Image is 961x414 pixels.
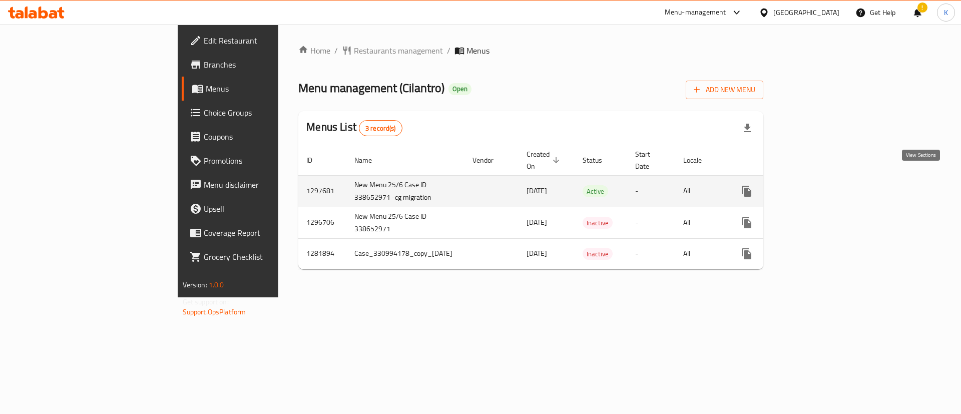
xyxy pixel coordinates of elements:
[665,7,726,19] div: Menu-management
[627,207,675,238] td: -
[583,248,613,260] span: Inactive
[675,207,727,238] td: All
[306,120,402,136] h2: Menus List
[298,145,839,269] table: enhanced table
[944,7,948,18] span: K
[182,101,338,125] a: Choice Groups
[448,85,471,93] span: Open
[735,179,759,203] button: more
[346,207,464,238] td: New Menu 25/6 Case ID 338652971
[635,148,663,172] span: Start Date
[472,154,507,166] span: Vendor
[306,154,325,166] span: ID
[773,7,839,18] div: [GEOGRAPHIC_DATA]
[204,35,330,47] span: Edit Restaurant
[354,154,385,166] span: Name
[727,145,839,176] th: Actions
[204,107,330,119] span: Choice Groups
[182,149,338,173] a: Promotions
[627,175,675,207] td: -
[204,251,330,263] span: Grocery Checklist
[683,154,715,166] span: Locale
[182,197,338,221] a: Upsell
[447,45,450,57] li: /
[527,247,547,260] span: [DATE]
[182,245,338,269] a: Grocery Checklist
[675,238,727,269] td: All
[735,116,759,140] div: Export file
[204,59,330,71] span: Branches
[759,179,783,203] button: Change Status
[182,173,338,197] a: Menu disclaimer
[686,81,763,99] button: Add New Menu
[342,45,443,57] a: Restaurants management
[183,295,229,308] span: Get support on:
[204,131,330,143] span: Coupons
[182,77,338,101] a: Menus
[583,185,608,197] div: Active
[583,154,615,166] span: Status
[735,242,759,266] button: more
[354,45,443,57] span: Restaurants management
[583,217,613,229] span: Inactive
[448,83,471,95] div: Open
[627,238,675,269] td: -
[527,216,547,229] span: [DATE]
[204,203,330,215] span: Upsell
[694,84,755,96] span: Add New Menu
[182,29,338,53] a: Edit Restaurant
[182,221,338,245] a: Coverage Report
[182,125,338,149] a: Coupons
[209,278,224,291] span: 1.0.0
[759,211,783,235] button: Change Status
[359,120,402,136] div: Total records count
[204,155,330,167] span: Promotions
[204,179,330,191] span: Menu disclaimer
[182,53,338,77] a: Branches
[206,83,330,95] span: Menus
[466,45,490,57] span: Menus
[527,148,563,172] span: Created On
[735,211,759,235] button: more
[183,305,246,318] a: Support.OpsPlatform
[204,227,330,239] span: Coverage Report
[527,184,547,197] span: [DATE]
[583,186,608,197] span: Active
[675,175,727,207] td: All
[183,278,207,291] span: Version:
[359,124,402,133] span: 3 record(s)
[298,45,763,57] nav: breadcrumb
[759,242,783,266] button: Change Status
[298,77,444,99] span: Menu management ( Cilantro )
[346,238,464,269] td: Case_330994178_copy_[DATE]
[346,175,464,207] td: New Menu 25/6 Case ID 338652971 -cg migration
